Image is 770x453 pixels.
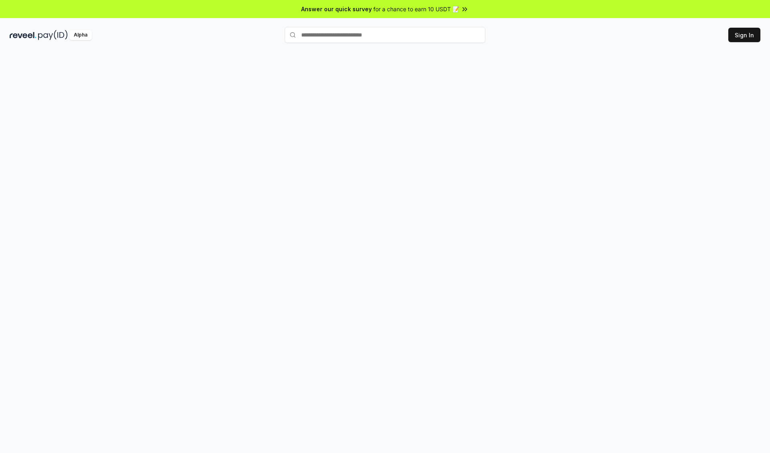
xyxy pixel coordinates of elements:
img: pay_id [38,30,68,40]
img: reveel_dark [10,30,36,40]
button: Sign In [728,28,760,42]
div: Alpha [69,30,92,40]
span: for a chance to earn 10 USDT 📝 [373,5,459,13]
span: Answer our quick survey [301,5,372,13]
